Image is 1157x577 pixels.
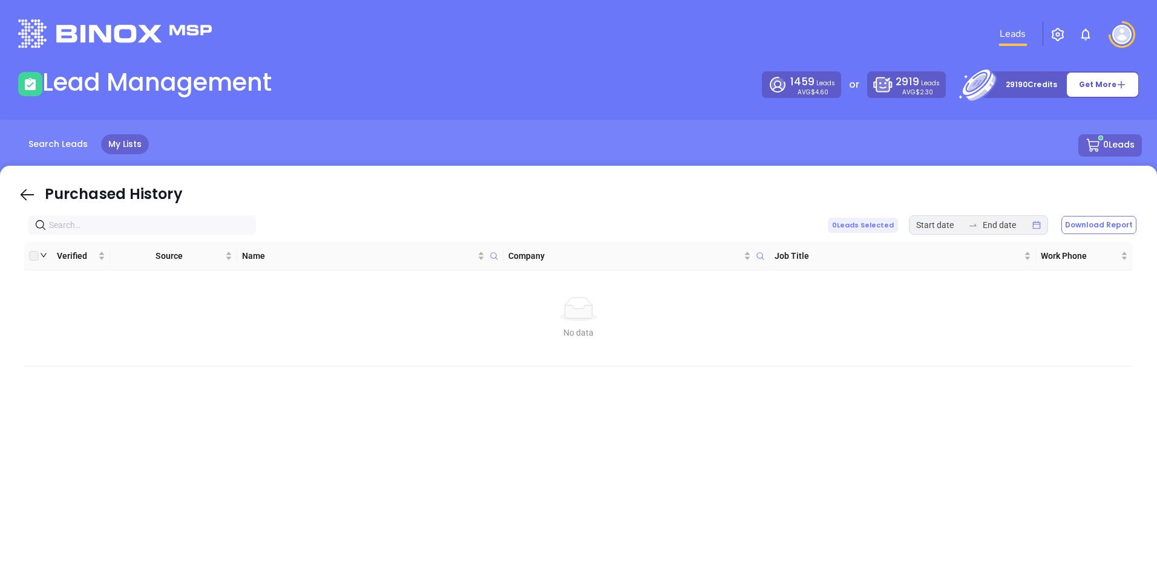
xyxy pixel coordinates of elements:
input: End date [983,218,1030,232]
img: iconSetting [1050,27,1065,42]
span: Job Title [775,249,1021,262]
input: Start date [916,218,963,232]
th: Verified [44,242,110,270]
div: No data [34,326,1123,339]
a: Search Leads [21,134,95,154]
th: Job Title [770,242,1036,270]
span: Work Phone [1041,249,1118,262]
a: Leads [995,22,1031,46]
img: logo [18,19,212,48]
a: My Lists [101,134,149,154]
img: user [1112,25,1132,44]
span: Name [242,249,475,262]
p: AVG [798,90,828,95]
h1: Lead Management [42,68,272,97]
span: $4.60 [811,88,828,97]
span: $2.30 [916,88,933,97]
p: AVG [902,90,933,95]
span: 0 Leads Selected [828,218,898,233]
span: Source [115,249,223,262]
button: Get More [1066,72,1139,97]
span: down [40,252,47,259]
button: Download Report [1061,216,1136,234]
p: 29190 Credits [1006,79,1057,91]
img: iconNotification [1078,27,1093,42]
th: Company [503,242,770,270]
span: 2919 [896,74,919,89]
div: Purchased History [45,183,183,205]
button: 0Leads [1078,134,1142,157]
input: Search… [49,218,240,232]
span: swap-right [968,220,978,230]
span: 1459 [790,74,814,89]
span: Company [508,249,741,262]
span: Verified [48,249,96,262]
p: or [849,77,859,92]
th: Name [237,242,503,270]
a: Download Report [1059,216,1139,235]
th: Work Phone [1036,242,1133,270]
p: Leads [896,74,939,90]
th: Source [110,242,237,270]
p: Leads [790,74,835,90]
span: to [968,220,978,230]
